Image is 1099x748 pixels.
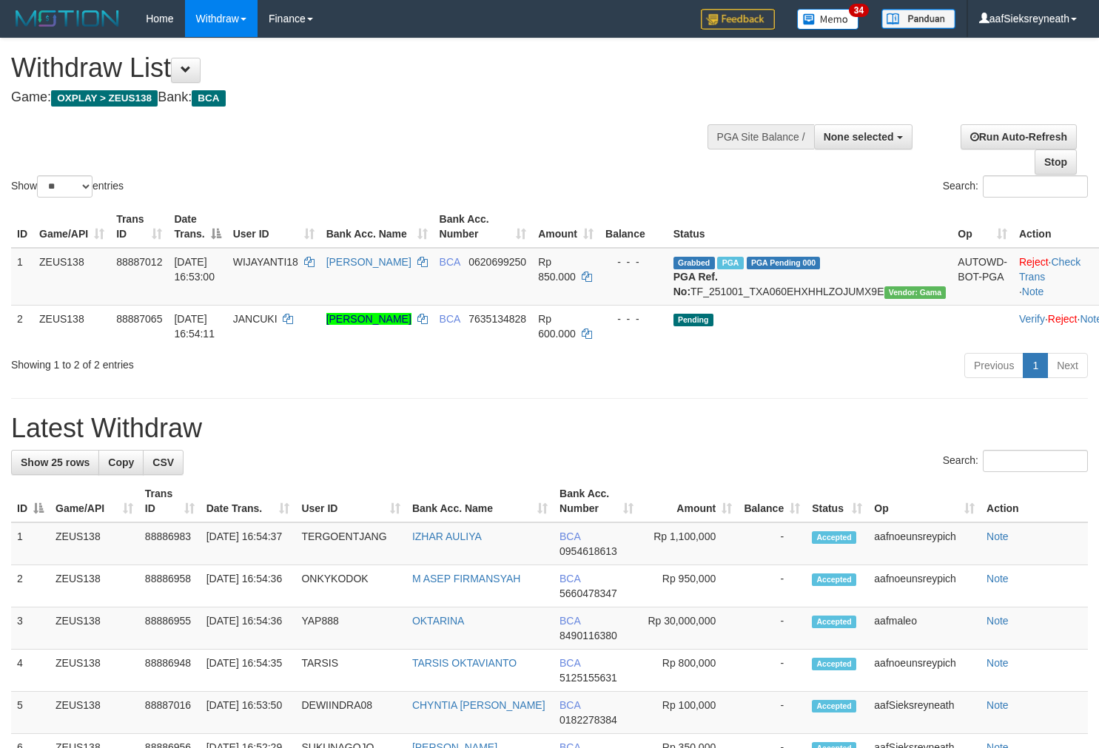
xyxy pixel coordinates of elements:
[192,90,225,107] span: BCA
[708,124,814,149] div: PGA Site Balance /
[987,657,1009,669] a: Note
[1048,313,1078,325] a: Reject
[11,175,124,198] label: Show entries
[738,650,806,692] td: -
[964,353,1024,378] a: Previous
[11,692,50,734] td: 5
[201,565,296,607] td: [DATE] 16:54:36
[559,530,580,542] span: BCA
[50,480,139,522] th: Game/API: activate to sort column ascending
[201,692,296,734] td: [DATE] 16:53:50
[639,692,739,734] td: Rp 100,000
[673,314,713,326] span: Pending
[11,522,50,565] td: 1
[943,175,1088,198] label: Search:
[139,650,201,692] td: 88886948
[50,565,139,607] td: ZEUS138
[559,672,617,684] span: Copy 5125155631 to clipboard
[174,256,215,283] span: [DATE] 16:53:00
[559,714,617,726] span: Copy 0182278384 to clipboard
[11,607,50,650] td: 3
[320,206,434,248] th: Bank Acc. Name: activate to sort column ascending
[1019,256,1080,283] a: Check Trans
[1023,353,1048,378] a: 1
[981,480,1088,522] th: Action
[987,699,1009,711] a: Note
[868,565,981,607] td: aafnoeunsreypich
[605,255,662,269] div: - - -
[868,607,981,650] td: aafmaleo
[295,522,406,565] td: TERGOENTJANG
[559,545,617,557] span: Copy 0954618613 to clipboard
[559,630,617,641] span: Copy 8490116380 to clipboard
[673,271,718,297] b: PGA Ref. No:
[227,206,320,248] th: User ID: activate to sort column ascending
[554,480,639,522] th: Bank Acc. Number: activate to sort column ascending
[412,657,517,669] a: TARSIS OKTAVIANTO
[50,607,139,650] td: ZEUS138
[812,616,856,628] span: Accepted
[33,305,110,347] td: ZEUS138
[37,175,93,198] select: Showentries
[599,206,668,248] th: Balance
[812,658,856,670] span: Accepted
[668,206,952,248] th: Status
[559,699,580,711] span: BCA
[412,573,521,584] a: M ASEP FIRMANSYAH
[412,530,482,542] a: IZHAR AULIYA
[440,256,460,268] span: BCA
[868,650,981,692] td: aafnoeunsreypich
[812,700,856,712] span: Accepted
[738,522,806,565] td: -
[412,699,545,711] a: CHYNTIA [PERSON_NAME]
[233,313,278,325] span: JANCUKI
[412,615,465,627] a: OKTARINA
[434,206,533,248] th: Bank Acc. Number: activate to sort column ascending
[174,313,215,340] span: [DATE] 16:54:11
[295,692,406,734] td: DEWIINDRA08
[987,615,1009,627] a: Note
[673,257,715,269] span: Grabbed
[812,573,856,586] span: Accepted
[1047,353,1088,378] a: Next
[406,480,554,522] th: Bank Acc. Name: activate to sort column ascending
[11,450,99,475] a: Show 25 rows
[824,131,894,143] span: None selected
[11,351,447,372] div: Showing 1 to 2 of 2 entries
[33,206,110,248] th: Game/API: activate to sort column ascending
[295,480,406,522] th: User ID: activate to sort column ascending
[639,522,739,565] td: Rp 1,100,000
[812,531,856,544] span: Accepted
[701,9,775,30] img: Feedback.jpg
[943,450,1088,472] label: Search:
[738,565,806,607] td: -
[143,450,184,475] a: CSV
[11,248,33,306] td: 1
[50,692,139,734] td: ZEUS138
[98,450,144,475] a: Copy
[868,522,981,565] td: aafnoeunsreypich
[868,480,981,522] th: Op: activate to sort column ascending
[108,456,134,468] span: Copy
[797,9,859,30] img: Button%20Memo.svg
[849,4,869,17] span: 34
[747,257,821,269] span: PGA Pending
[559,587,617,599] span: Copy 5660478347 to clipboard
[295,650,406,692] td: TARSIS
[738,692,806,734] td: -
[440,313,460,325] span: BCA
[814,124,913,149] button: None selected
[11,206,33,248] th: ID
[717,257,743,269] span: Marked by aafnoeunsreypich
[168,206,226,248] th: Date Trans.: activate to sort column descending
[139,692,201,734] td: 88887016
[139,522,201,565] td: 88886983
[50,522,139,565] td: ZEUS138
[201,650,296,692] td: [DATE] 16:54:35
[738,480,806,522] th: Balance: activate to sort column ascending
[639,480,739,522] th: Amount: activate to sort column ascending
[326,313,411,325] a: [PERSON_NAME]
[116,313,162,325] span: 88887065
[201,522,296,565] td: [DATE] 16:54:37
[326,256,411,268] a: [PERSON_NAME]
